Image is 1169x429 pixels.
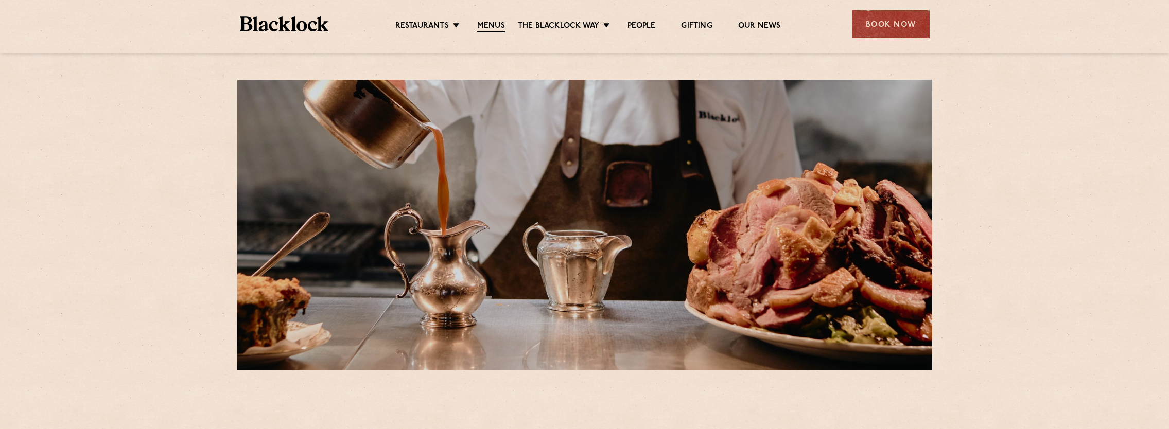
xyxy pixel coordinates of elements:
a: Our News [738,21,781,31]
a: People [627,21,655,31]
img: BL_Textured_Logo-footer-cropped.svg [240,16,329,31]
a: Restaurants [395,21,449,31]
a: Menus [477,21,505,32]
a: The Blacklock Way [518,21,599,31]
div: Book Now [852,10,930,38]
a: Gifting [681,21,712,31]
